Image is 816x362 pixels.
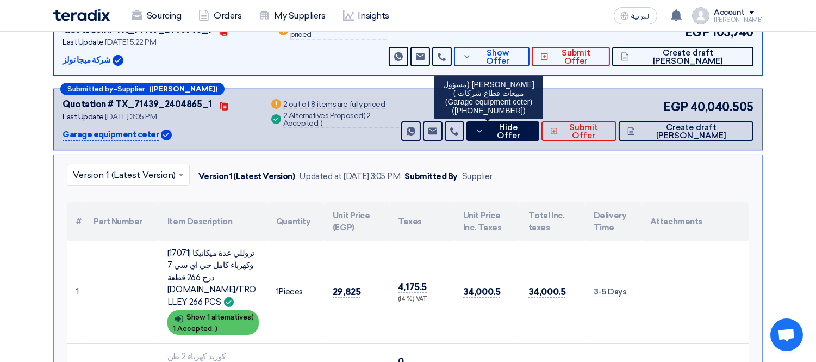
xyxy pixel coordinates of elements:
[117,85,145,93] span: Supplier
[67,241,85,344] td: 1
[105,38,156,47] span: [DATE] 5:22 PM
[638,124,745,140] span: Create draft [PERSON_NAME]
[63,128,159,142] p: Garage equipment ceter
[324,203,389,241] th: Unit Price (EGP)
[123,4,190,28] a: Sourcing
[363,111,365,120] span: (
[333,286,360,298] span: 29,825
[631,13,651,20] span: العربية
[53,9,110,21] img: Teradix logo
[85,203,159,241] th: Part Number
[663,98,688,116] span: EGP
[454,203,520,241] th: Unit Price Inc. Taxes
[67,85,113,93] span: Submitted by
[167,310,259,335] div: Show 1 alternatives
[60,83,225,95] div: –
[250,4,334,28] a: My Suppliers
[585,203,641,241] th: Delivery Time
[161,130,172,140] img: Verified Account
[334,4,398,28] a: Insights
[462,170,493,183] div: Supplier
[63,38,104,47] span: Last Update
[463,286,500,298] span: 34,000.5
[685,23,710,41] span: EGP
[267,241,324,344] td: Pieces
[434,76,543,119] div: ‪[PERSON_NAME]‬‏ (مسؤول مبيعات قطاع شركات ) (Garage equipment ceter) ([PHONE_NUMBER])
[714,8,745,17] div: Account
[290,23,387,40] div: 4 out of 8 items are fully priced
[283,101,385,109] div: 2 out of 8 items are fully priced
[714,17,763,23] div: [PERSON_NAME]
[487,124,531,140] span: Hide Offer
[198,170,295,183] div: Version 1 (Latest Version)
[612,47,753,66] button: Create draft [PERSON_NAME]
[398,281,427,293] span: 4,175.5
[267,203,324,241] th: Quantity
[389,203,454,241] th: Taxes
[113,55,123,66] img: Verified Account
[594,287,626,297] span: 3-5 Days
[321,119,323,128] span: )
[770,318,803,351] div: Open chat
[105,112,157,121] span: [DATE] 3:05 PM
[532,47,610,66] button: Submit Offer
[276,287,279,297] span: 1
[173,324,214,333] span: 1 Accepted,
[466,121,539,141] button: Hide Offer
[167,247,259,309] div: [17071] تروللي عدة ميكانيكا وكهرباء كامل جي اي سي 7 درج 266 قطعة [DOMAIN_NAME]/TROLLEY 266 PCS
[63,112,104,121] span: Last Update
[300,170,401,183] div: Updated at [DATE] 3:05 PM
[63,54,110,67] p: شركة ميجا تولز
[614,7,657,24] button: العربية
[551,49,601,65] span: Submit Offer
[520,203,585,241] th: Total Inc. taxes
[63,98,212,111] div: Quotation # TX_71439_2404865_1
[560,124,608,140] span: Submit Offer
[405,170,458,183] div: Submitted By
[454,47,530,66] button: Show Offer
[619,121,753,141] button: Create draft [PERSON_NAME]
[215,324,217,333] span: )
[67,203,85,241] th: #
[283,112,399,128] div: 2 Alternatives Proposed
[641,203,749,241] th: Attachments
[190,4,250,28] a: Orders
[692,7,709,24] img: profile_test.png
[712,23,753,41] span: 103,740
[149,85,217,93] b: (‪[PERSON_NAME]‬‏)
[632,49,745,65] span: Create draft [PERSON_NAME]
[474,49,521,65] span: Show Offer
[159,203,267,241] th: Item Description
[283,111,371,128] span: 2 Accepted,
[528,286,565,298] span: 34,000.5
[251,313,253,321] span: (
[690,98,753,116] span: 40,040.505
[398,295,446,304] div: (14 %) VAT
[541,121,616,141] button: Submit Offer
